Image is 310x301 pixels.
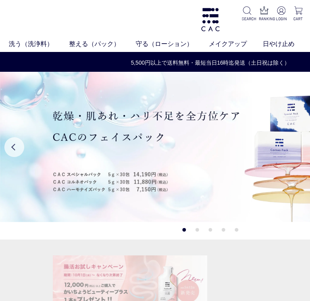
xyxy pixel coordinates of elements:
a: 洗う（洗浄料） [9,39,69,49]
a: メイクアップ [209,39,263,49]
p: CART [293,16,303,22]
a: SEARCH [242,6,252,22]
button: 2 of 5 [196,228,199,232]
a: CART [293,6,303,22]
p: RANKING [259,16,270,22]
button: 3 of 5 [209,228,212,232]
img: logo [200,8,221,31]
a: 守る（ローション） [136,39,209,49]
button: 4 of 5 [222,228,225,232]
button: 5 of 5 [235,228,239,232]
button: 1 of 5 [183,228,186,232]
button: Previous [4,137,24,157]
a: 整える（パック） [69,39,136,49]
p: SEARCH [242,16,252,22]
a: RANKING [259,6,270,22]
a: LOGIN [276,6,287,22]
p: LOGIN [276,16,287,22]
